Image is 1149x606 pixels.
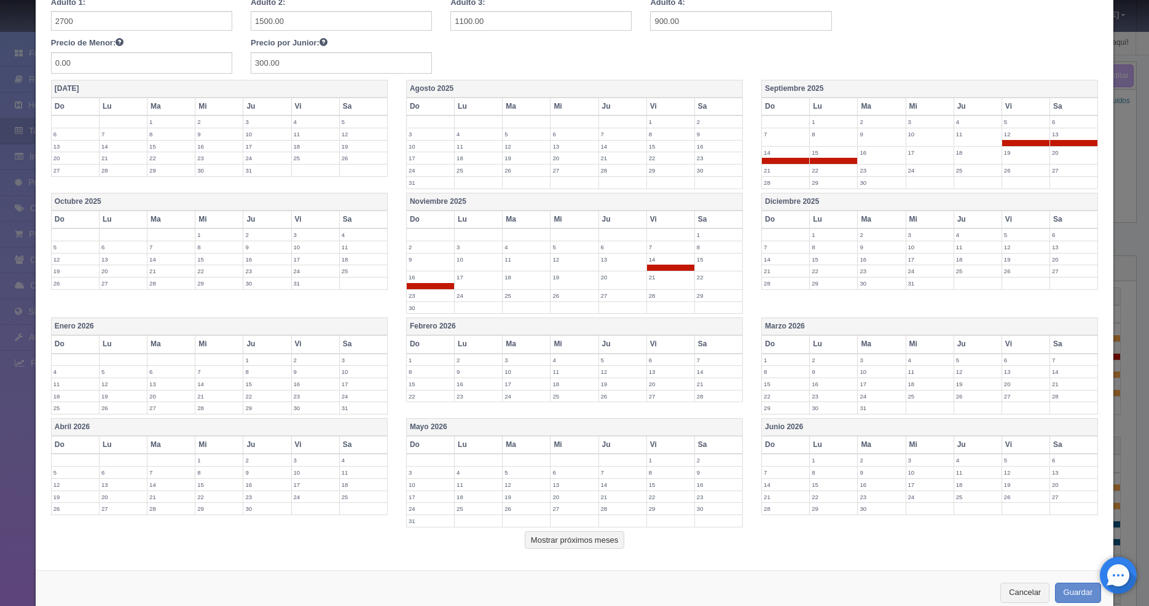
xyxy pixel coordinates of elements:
[340,402,387,414] label: 31
[599,141,646,152] label: 14
[599,128,646,140] label: 7
[858,116,905,128] label: 2
[954,265,1002,277] label: 25
[858,402,905,414] label: 31
[954,366,1002,378] label: 12
[1002,378,1049,390] label: 20
[292,454,339,466] label: 3
[503,152,550,164] label: 19
[954,354,1002,366] label: 5
[1002,165,1049,176] label: 26
[195,128,243,140] label: 9
[195,241,243,253] label: 8
[1050,390,1097,402] label: 28
[695,229,742,241] label: 1
[195,229,243,241] label: 1
[858,378,905,390] label: 17
[292,366,339,378] label: 9
[954,165,1002,176] label: 25
[147,366,195,378] label: 6
[906,378,954,390] label: 18
[1050,165,1097,176] label: 27
[292,116,339,128] label: 4
[195,116,243,128] label: 2
[243,116,291,128] label: 3
[695,354,742,366] label: 7
[551,378,598,390] label: 18
[292,229,339,241] label: 3
[858,241,905,253] label: 9
[52,165,99,176] label: 27
[503,254,550,265] label: 11
[695,454,742,466] label: 2
[195,254,243,265] label: 15
[195,390,243,402] label: 21
[455,271,502,283] label: 17
[407,128,454,140] label: 3
[810,402,857,414] label: 30
[195,152,243,164] label: 23
[551,366,598,378] label: 11
[243,254,291,265] label: 16
[858,278,905,289] label: 30
[695,152,742,164] label: 23
[1002,265,1049,277] label: 26
[695,378,742,390] label: 21
[52,128,99,140] label: 6
[906,147,954,158] label: 17
[647,390,694,402] label: 27
[100,265,147,277] label: 20
[407,467,454,478] label: 3
[551,128,598,140] label: 6
[906,128,954,140] label: 10
[52,402,99,414] label: 25
[503,241,550,253] label: 4
[551,241,598,253] label: 5
[647,271,694,283] label: 21
[340,265,387,277] label: 25
[100,366,147,378] label: 5
[340,128,387,140] label: 12
[1002,354,1049,366] label: 6
[292,152,339,164] label: 25
[503,271,550,283] label: 18
[147,116,195,128] label: 1
[695,165,742,176] label: 30
[52,378,99,390] label: 11
[810,378,857,390] label: 16
[599,354,646,366] label: 5
[906,354,954,366] label: 4
[147,265,195,277] label: 21
[243,265,291,277] label: 23
[647,165,694,176] label: 29
[455,241,502,253] label: 3
[647,290,694,301] label: 28
[292,254,339,265] label: 17
[762,402,809,414] label: 29
[340,241,387,253] label: 11
[195,141,243,152] label: 16
[954,116,1002,128] label: 4
[599,254,646,265] label: 13
[407,177,454,188] label: 31
[1050,366,1097,378] label: 14
[810,265,857,277] label: 22
[52,254,99,265] label: 12
[340,116,387,128] label: 5
[762,165,809,176] label: 21
[906,366,954,378] label: 11
[762,378,809,390] label: 15
[695,254,742,265] label: 15
[810,229,857,241] label: 1
[52,390,99,402] label: 18
[503,141,550,152] label: 12
[906,116,954,128] label: 3
[599,271,646,283] label: 20
[51,37,124,49] label: Precio de Menor:
[147,152,195,164] label: 22
[100,165,147,176] label: 28
[292,278,339,289] label: 31
[100,141,147,152] label: 14
[195,366,243,378] label: 7
[407,271,454,283] label: 16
